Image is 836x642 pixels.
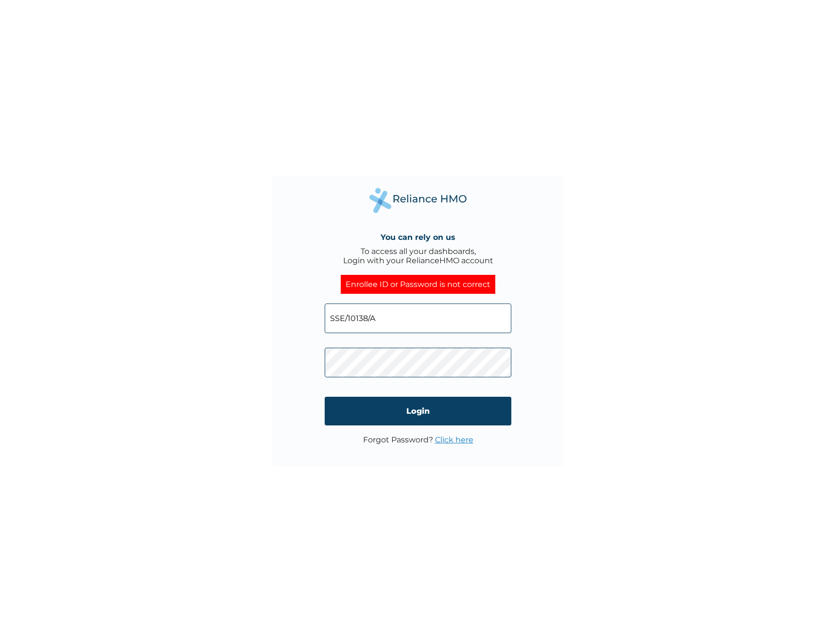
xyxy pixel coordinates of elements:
div: To access all your dashboards, Login with your RelianceHMO account [343,247,493,265]
a: Click here [435,435,473,444]
input: Email address or HMO ID [325,304,511,333]
h4: You can rely on us [381,233,455,242]
div: Enrollee ID or Password is not correct [341,275,495,294]
p: Forgot Password? [363,435,473,444]
img: Reliance Health's Logo [369,188,467,213]
input: Login [325,397,511,425]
